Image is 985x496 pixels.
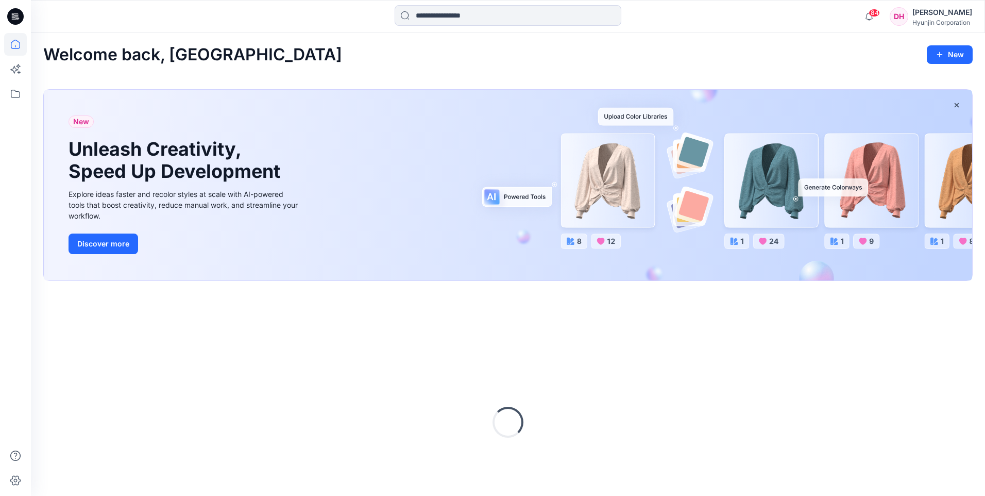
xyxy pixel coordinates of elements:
[890,7,908,26] div: DH
[69,234,138,254] button: Discover more
[869,9,880,17] span: 84
[927,45,973,64] button: New
[912,6,972,19] div: [PERSON_NAME]
[69,189,300,221] div: Explore ideas faster and recolor styles at scale with AI-powered tools that boost creativity, red...
[43,45,342,64] h2: Welcome back, [GEOGRAPHIC_DATA]
[69,234,300,254] a: Discover more
[73,115,89,128] span: New
[69,138,285,183] h1: Unleash Creativity, Speed Up Development
[912,19,972,26] div: Hyunjin Corporation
